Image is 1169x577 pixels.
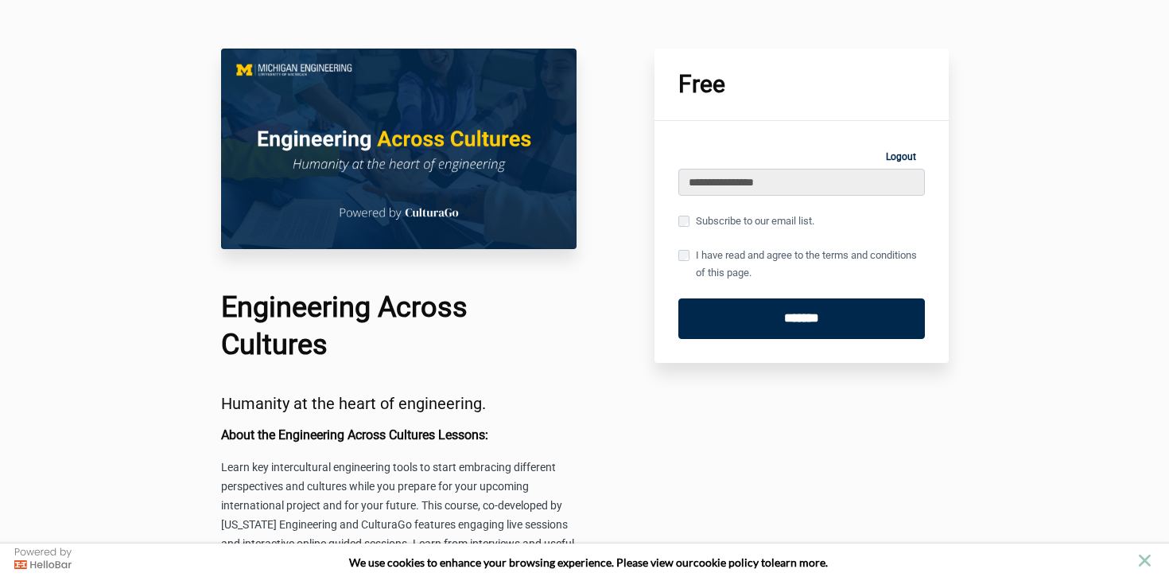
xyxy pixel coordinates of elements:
span: learn more. [771,556,828,569]
img: 02d04e1-0800-2025-a72d-d03204e05687_Course_Main_Image.png [221,49,577,249]
label: Subscribe to our email list. [678,212,814,230]
b: About the Engineering Across Cultures Lessons: [221,427,488,442]
label: I have read and agree to the terms and conditions of this page. [678,247,925,282]
input: I have read and agree to the terms and conditions of this page. [678,250,689,261]
strong: to [761,556,771,569]
a: Logout [877,145,925,169]
a: cookie policy [693,556,759,569]
button: close [1135,551,1155,571]
h1: Free [678,72,925,96]
input: Subscribe to our email list. [678,216,689,227]
span: Humanity at the heart of engineering. [221,394,486,413]
span: We use cookies to enhance your browsing experience. Please view our [349,556,693,569]
h1: Engineering Across Cultures [221,289,577,364]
